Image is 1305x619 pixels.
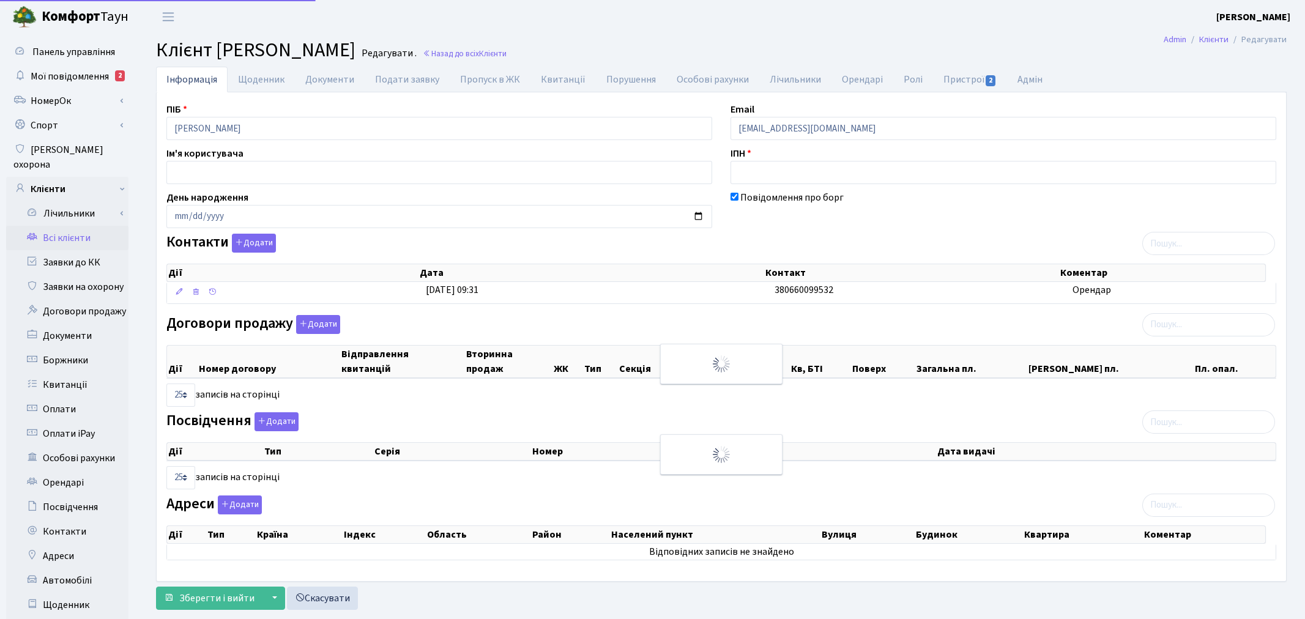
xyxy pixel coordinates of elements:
th: Область [426,526,530,543]
a: Лічильники [759,67,831,92]
button: Адреси [218,495,262,514]
select: записів на сторінці [166,466,195,489]
nav: breadcrumb [1145,27,1305,53]
a: Ролі [893,67,933,92]
select: записів на сторінці [166,384,195,407]
a: Всі клієнти [6,226,128,250]
span: 2 [986,75,995,86]
input: Пошук... [1142,313,1275,336]
label: День народження [166,190,248,205]
th: Країна [256,526,342,543]
a: Клієнти [6,177,128,201]
a: Документи [6,324,128,348]
a: Орендарі [831,67,893,92]
a: Додати [229,232,276,253]
input: Пошук... [1142,410,1275,434]
a: НомерОк [6,89,128,113]
img: Обробка... [712,354,731,374]
a: [PERSON_NAME] охорона [6,138,128,177]
a: Документи [295,67,365,92]
a: Додати [251,410,299,432]
a: Особові рахунки [6,446,128,470]
th: Загальна пл. [915,346,1027,377]
a: Панель управління [6,40,128,64]
th: Поверх [851,346,916,377]
th: Тип [206,526,256,543]
th: Коментар [1059,264,1265,281]
a: Особові рахунки [666,67,759,92]
th: Будинок [915,526,1023,543]
th: Контакт [764,264,1059,281]
span: Мої повідомлення [31,70,109,83]
a: Адреси [6,544,128,568]
img: Обробка... [712,445,731,464]
button: Зберегти і вийти [156,587,262,610]
span: Орендар [1073,283,1111,297]
a: Орендарі [6,470,128,495]
th: Номер [531,443,716,460]
span: Клієнти [479,48,507,59]
th: Коментар [1143,526,1265,543]
label: Контакти [166,234,276,253]
li: Редагувати [1229,33,1287,46]
a: Спорт [6,113,128,138]
label: записів на сторінці [166,466,280,489]
input: Пошук... [1142,232,1275,255]
label: Договори продажу [166,315,340,334]
a: Admin [1164,33,1186,46]
th: Тип [263,443,373,460]
a: Скасувати [287,587,358,610]
a: Щоденник [6,593,128,617]
a: Оплати [6,397,128,421]
a: Клієнти [1199,33,1229,46]
button: Контакти [232,234,276,253]
th: Район [531,526,610,543]
label: ПІБ [166,102,187,117]
b: Комфорт [42,7,100,26]
th: Дата [418,264,764,281]
a: Мої повідомлення2 [6,64,128,89]
input: Пошук... [1142,494,1275,517]
div: 2 [115,70,125,81]
a: Інформація [156,67,228,92]
label: Ім'я користувача [166,146,244,161]
button: Договори продажу [296,315,340,334]
span: 380660099532 [775,283,833,297]
a: Адмін [1007,67,1053,92]
th: Кв, БТІ [790,346,851,377]
th: Дії [167,264,418,281]
span: Панель управління [32,45,115,59]
a: Додати [215,493,262,514]
th: Індекс [343,526,426,543]
span: Клієнт [PERSON_NAME] [156,36,355,64]
a: Щоденник [228,67,295,92]
th: Дата видачі [936,443,1276,460]
th: Пл. опал. [1194,346,1276,377]
th: Відправлення квитанцій [340,346,465,377]
th: Номер договору [198,346,340,377]
th: Серія [373,443,531,460]
a: Заявки на охорону [6,275,128,299]
label: Email [731,102,754,117]
img: logo.png [12,5,37,29]
a: Боржники [6,348,128,373]
th: Квартира [1023,526,1143,543]
a: Контакти [6,519,128,544]
a: Договори продажу [6,299,128,324]
th: ЖК [552,346,583,377]
a: Лічильники [14,201,128,226]
label: ІПН [731,146,751,161]
a: Подати заявку [365,67,450,92]
a: Автомобілі [6,568,128,593]
a: Пропуск в ЖК [450,67,530,92]
th: Дії [167,443,263,460]
a: Заявки до КК [6,250,128,275]
label: Адреси [166,495,262,514]
a: Назад до всіхКлієнти [423,48,507,59]
a: Посвідчення [6,495,128,519]
small: Редагувати . [359,48,417,59]
a: Квитанції [530,67,596,92]
a: Квитанції [6,373,128,397]
th: Дії [167,346,198,377]
label: Повідомлення про борг [740,190,844,205]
